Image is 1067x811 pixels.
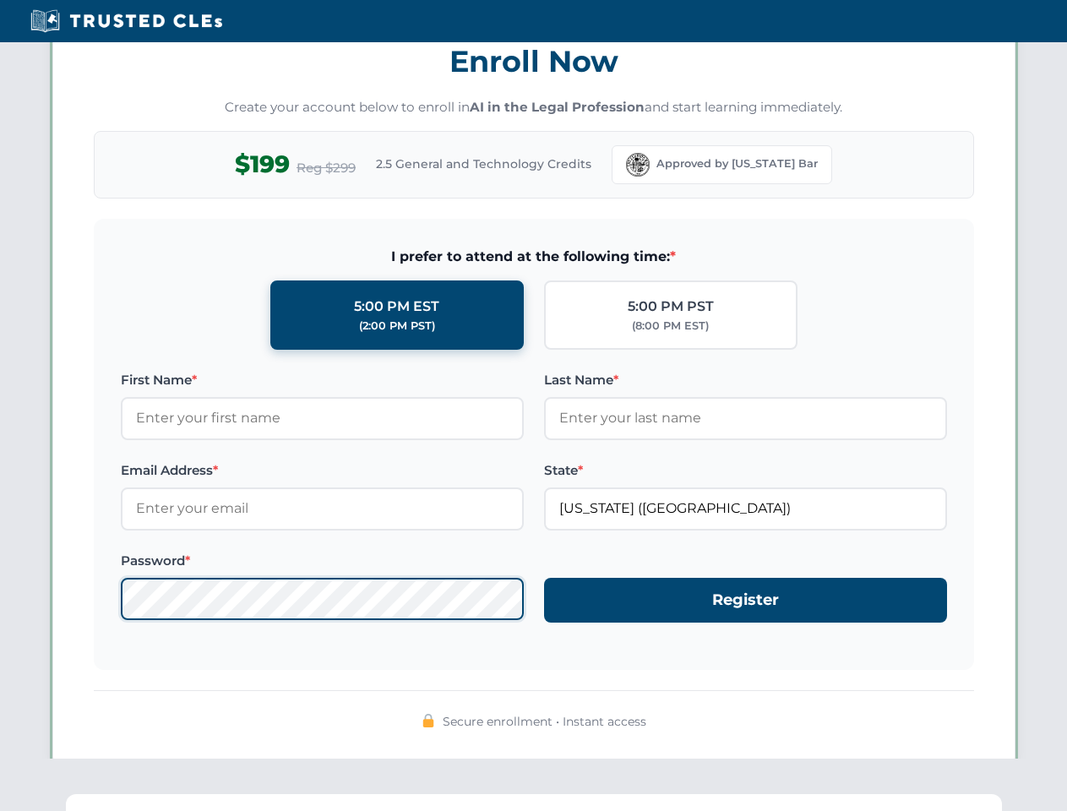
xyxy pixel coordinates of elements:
[121,397,524,439] input: Enter your first name
[656,155,818,172] span: Approved by [US_STATE] Bar
[354,296,439,318] div: 5:00 PM EST
[121,487,524,530] input: Enter your email
[121,370,524,390] label: First Name
[544,487,947,530] input: Florida (FL)
[628,296,714,318] div: 5:00 PM PST
[544,578,947,623] button: Register
[359,318,435,335] div: (2:00 PM PST)
[235,145,290,183] span: $199
[443,712,646,731] span: Secure enrollment • Instant access
[470,99,645,115] strong: AI in the Legal Profession
[632,318,709,335] div: (8:00 PM EST)
[422,714,435,727] img: 🔒
[121,246,947,268] span: I prefer to attend at the following time:
[544,460,947,481] label: State
[25,8,227,34] img: Trusted CLEs
[376,155,591,173] span: 2.5 General and Technology Credits
[544,397,947,439] input: Enter your last name
[94,35,974,88] h3: Enroll Now
[297,158,356,178] span: Reg $299
[121,551,524,571] label: Password
[626,153,650,177] img: Florida Bar
[94,98,974,117] p: Create your account below to enroll in and start learning immediately.
[544,370,947,390] label: Last Name
[121,460,524,481] label: Email Address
